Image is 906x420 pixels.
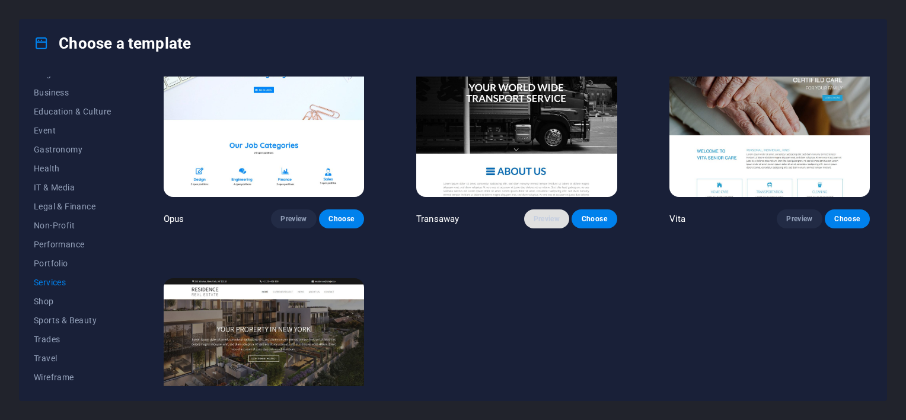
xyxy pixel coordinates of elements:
p: Opus [164,213,184,225]
p: Vita [669,213,686,225]
button: Preview [271,209,316,228]
img: Opus [164,12,364,197]
span: Choose [834,214,860,224]
button: Education & Culture [34,102,111,121]
h4: Choose a template [34,34,191,53]
span: Business [34,88,111,97]
span: Health [34,164,111,173]
span: Preview [786,214,812,224]
img: Vita [669,12,870,197]
p: Transaway [416,213,459,225]
button: Choose [825,209,870,228]
span: Choose [328,214,355,224]
button: Gastronomy [34,140,111,159]
span: Trades [34,335,111,344]
span: Shop [34,297,111,306]
span: Gastronomy [34,145,111,154]
span: Sports & Beauty [34,316,111,325]
button: Wireframe [34,368,111,387]
span: Travel [34,354,111,363]
button: Event [34,121,111,140]
button: Choose [572,209,617,228]
button: Preview [524,209,569,228]
span: Wireframe [34,373,111,382]
span: Event [34,126,111,135]
button: Choose [319,209,364,228]
button: Services [34,273,111,292]
button: Shop [34,292,111,311]
span: Education & Culture [34,107,111,116]
button: Business [34,83,111,102]
button: Legal & Finance [34,197,111,216]
span: Preview [280,214,307,224]
button: Non-Profit [34,216,111,235]
span: Portfolio [34,259,111,268]
button: Sports & Beauty [34,311,111,330]
span: Performance [34,240,111,249]
button: Preview [777,209,822,228]
span: Non-Profit [34,221,111,230]
button: Travel [34,349,111,368]
button: Health [34,159,111,178]
span: Services [34,278,111,287]
span: Choose [581,214,607,224]
img: Transaway [416,12,617,197]
button: IT & Media [34,178,111,197]
button: Portfolio [34,254,111,273]
button: Trades [34,330,111,349]
span: IT & Media [34,183,111,192]
span: Preview [534,214,560,224]
span: Legal & Finance [34,202,111,211]
button: Performance [34,235,111,254]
